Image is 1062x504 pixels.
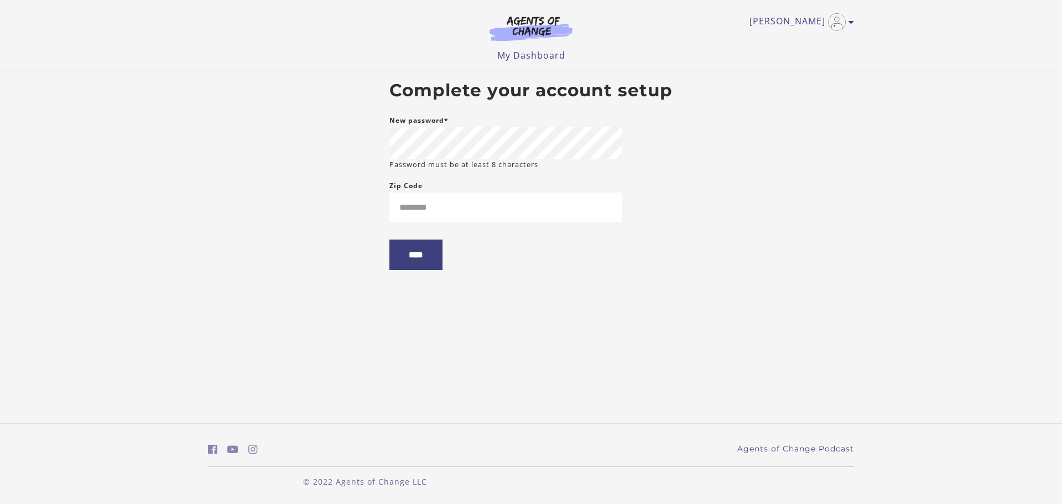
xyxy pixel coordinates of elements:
[389,114,449,127] label: New password*
[389,179,423,193] label: Zip Code
[208,441,217,458] a: https://www.facebook.com/groups/aswbtestprep (Open in a new window)
[227,441,238,458] a: https://www.youtube.com/c/AgentsofChangeTestPrepbyMeaganMitchell (Open in a new window)
[389,159,538,170] small: Password must be at least 8 characters
[248,441,258,458] a: https://www.instagram.com/agentsofchangeprep/ (Open in a new window)
[497,49,565,61] a: My Dashboard
[208,476,522,487] p: © 2022 Agents of Change LLC
[227,444,238,455] i: https://www.youtube.com/c/AgentsofChangeTestPrepbyMeaganMitchell (Open in a new window)
[749,13,848,31] a: Toggle menu
[248,444,258,455] i: https://www.instagram.com/agentsofchangeprep/ (Open in a new window)
[389,80,673,101] h2: Complete your account setup
[737,443,854,455] a: Agents of Change Podcast
[478,15,584,41] img: Agents of Change Logo
[208,444,217,455] i: https://www.facebook.com/groups/aswbtestprep (Open in a new window)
